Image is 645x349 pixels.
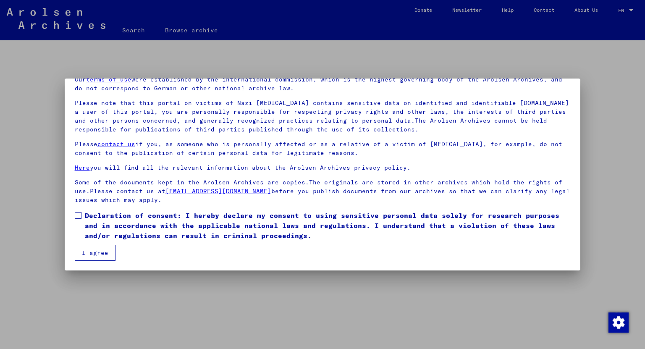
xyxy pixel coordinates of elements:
[75,99,571,134] p: Please note that this portal on victims of Nazi [MEDICAL_DATA] contains sensitive data on identif...
[75,140,571,157] p: Please if you, as someone who is personally affected or as a relative of a victim of [MEDICAL_DAT...
[608,312,629,333] img: Change consent
[165,187,271,195] a: [EMAIL_ADDRESS][DOMAIN_NAME]
[608,312,628,332] div: Change consent
[75,245,115,261] button: I agree
[75,75,571,93] p: Our were established by the international commission, which is the highest governing body of the ...
[75,178,571,205] p: Some of the documents kept in the Arolsen Archives are copies.The originals are stored in other a...
[97,140,135,148] a: contact us
[85,210,571,241] span: Declaration of consent: I hereby declare my consent to using sensitive personal data solely for r...
[75,163,571,172] p: you will find all the relevant information about the Arolsen Archives privacy policy.
[86,76,131,83] a: terms of use
[75,164,90,171] a: Here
